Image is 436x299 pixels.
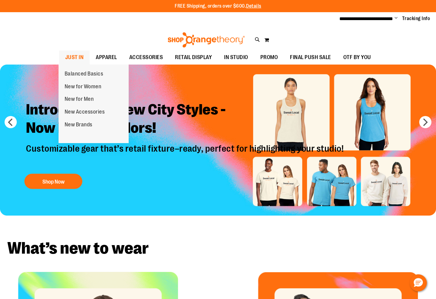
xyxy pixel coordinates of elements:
button: prev [5,116,17,128]
h2: What’s new to wear [7,240,429,257]
a: RETAIL DISPLAY [169,51,218,65]
a: OTF BY YOU [337,51,377,65]
a: APPAREL [90,51,123,65]
span: New Brands [65,121,92,129]
button: Hello, have a question? Let’s chat. [410,274,427,291]
span: Balanced Basics [65,71,103,78]
a: FINAL PUSH SALE [284,51,337,65]
span: FINAL PUSH SALE [290,51,331,64]
a: JUST IN [59,51,90,65]
a: IN STUDIO [218,51,254,65]
span: JUST IN [65,51,84,64]
p: Customizable gear that’s retail fixture–ready, perfect for highlighting your studio! [21,143,350,168]
span: New Accessories [65,109,105,116]
button: Shop Now [24,174,82,189]
a: Details [246,3,261,9]
span: RETAIL DISPLAY [175,51,212,64]
span: IN STUDIO [224,51,248,64]
a: New Brands [59,118,98,131]
a: New for Women [59,80,108,93]
ul: JUST IN [59,65,129,143]
span: New for Women [65,83,102,91]
a: Introducing 5 New City Styles -Now in More Colors! Customizable gear that’s retail fixture–ready,... [21,96,350,192]
span: OTF BY YOU [343,51,371,64]
h2: Introducing 5 New City Styles - Now in More Colors! [21,96,350,143]
a: New Accessories [59,106,111,118]
a: New for Men [59,93,100,106]
a: ACCESSORIES [123,51,169,65]
a: Balanced Basics [59,68,109,80]
p: FREE Shipping, orders over $600. [175,3,261,10]
a: Tracking Info [402,15,430,22]
img: Shop Orangetheory [167,32,246,47]
button: next [419,116,431,128]
span: APPAREL [96,51,117,64]
span: PROMO [260,51,278,64]
span: ACCESSORIES [129,51,163,64]
span: New for Men [65,96,94,104]
button: Account menu [395,16,398,22]
a: PROMO [254,51,284,65]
